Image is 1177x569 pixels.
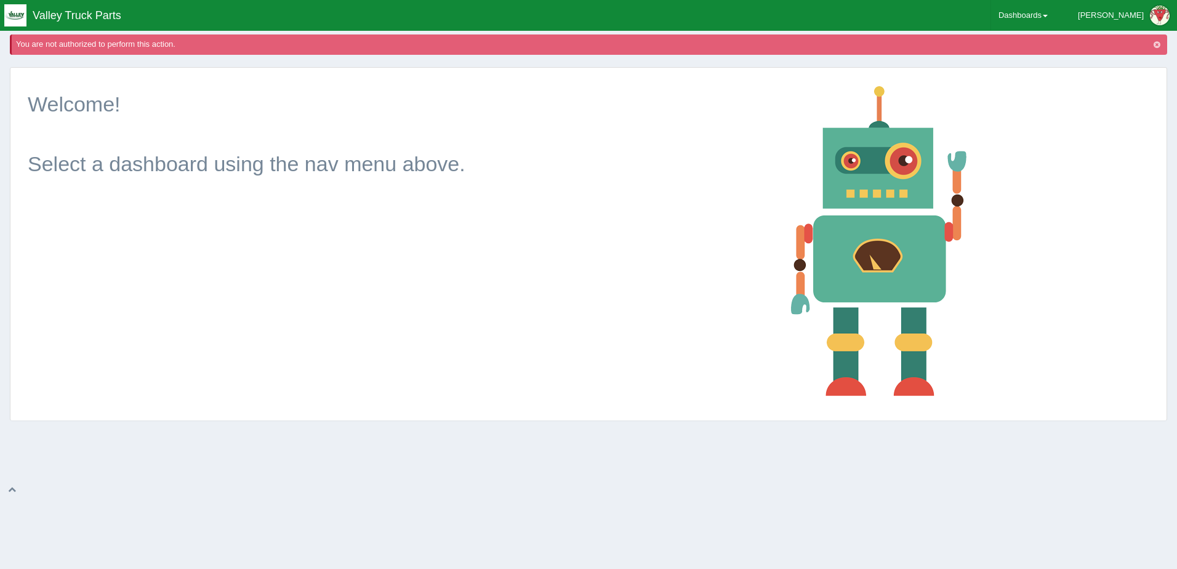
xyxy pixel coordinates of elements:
img: q1blfpkbivjhsugxdrfq.png [4,4,26,26]
div: You are not authorized to perform this action. [16,39,1165,50]
img: robot-18af129d45a23e4dba80317a7b57af8f57279c3d1c32989fc063bd2141a5b856.png [782,77,978,405]
span: Valley Truck Parts [33,9,121,22]
img: Profile Picture [1150,6,1170,25]
p: Welcome! Select a dashboard using the nav menu above. [28,89,772,179]
div: [PERSON_NAME] [1078,3,1144,28]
